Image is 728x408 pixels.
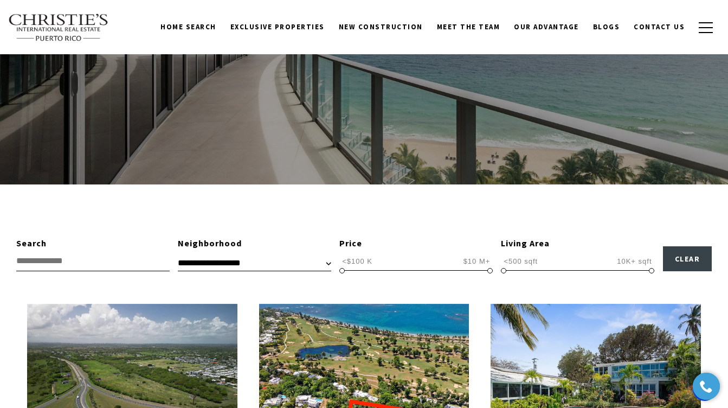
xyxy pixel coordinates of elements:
[501,237,654,251] div: Living Area
[332,17,430,37] a: New Construction
[692,12,720,43] button: button
[339,256,375,266] span: <$100 K
[230,22,325,31] span: Exclusive Properties
[507,17,586,37] a: Our Advantage
[593,22,620,31] span: Blogs
[461,256,493,266] span: $10 M+
[514,22,579,31] span: Our Advantage
[586,17,627,37] a: Blogs
[339,22,423,31] span: New Construction
[663,246,712,271] button: Clear
[223,17,332,37] a: Exclusive Properties
[16,237,170,251] div: Search
[614,256,654,266] span: 10K+ sqft
[178,237,331,251] div: Neighborhood
[430,17,507,37] a: Meet the Team
[8,14,109,42] img: Christie's International Real Estate text transparent background
[153,17,223,37] a: Home Search
[339,237,493,251] div: Price
[501,256,540,266] span: <500 sqft
[634,22,685,31] span: Contact Us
